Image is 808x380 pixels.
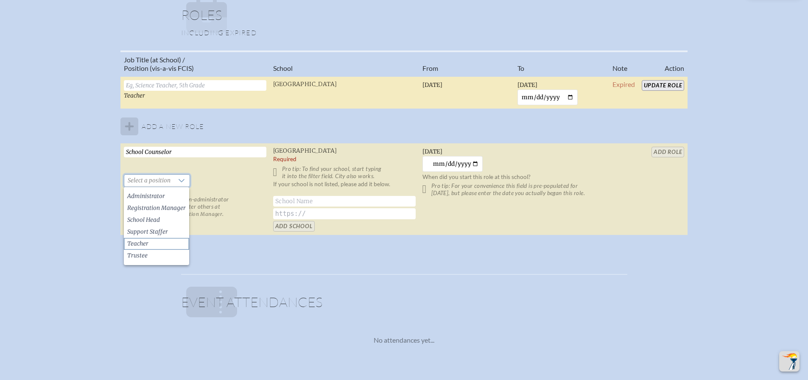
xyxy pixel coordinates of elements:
p: When did you start this role at this school? [422,173,606,181]
span: Support Staffer [127,228,168,236]
h1: Event Attendances [181,295,627,316]
th: Job Title (at School) / Position (vis-a-vis FCIS) [120,51,270,76]
p: No attendances yet... [181,336,627,344]
th: Action [638,51,688,76]
span: [GEOGRAPHIC_DATA] [273,147,337,154]
li: Registration Manager [124,202,189,214]
input: Eg, Science Teacher, 5th Grade [124,80,266,91]
span: [DATE] [422,148,442,155]
span: Administrator [127,192,165,201]
li: Administrator [124,190,189,202]
th: School [270,51,419,76]
button: Scroll Top [779,351,800,372]
input: https:// [273,208,416,219]
span: [DATE] [517,81,537,89]
li: Teacher [124,238,189,250]
input: Update Role [642,80,685,91]
span: Teacher [127,240,148,248]
span: School Head [127,216,160,224]
span: [GEOGRAPHIC_DATA] [273,81,337,88]
th: To [514,51,609,76]
ul: Option List [124,187,189,265]
li: School Head [124,214,189,226]
span: Registration Manager [127,204,186,212]
p: Pro tip: For your convenience this field is pre-populated for [DATE], but please enter the date y... [422,182,606,197]
img: To the top [781,353,798,370]
span: Registration Manager [169,211,222,217]
h1: Roles [181,8,627,28]
span: Select a position [124,175,174,187]
p: Including expired [181,28,627,37]
li: Support Staffer [124,226,189,238]
label: If your school is not listed, please add it below. [273,181,390,195]
th: Note [609,51,638,76]
label: Required [273,156,296,163]
th: From [419,51,514,76]
li: Trustee [124,250,189,262]
p: Pro tip: To find your school, start typing it into the filter field. City also works. [273,165,416,180]
p: Pro tip: If you are a non-administrator with authority to register others at your school, select . [124,196,266,218]
span: [DATE] [422,81,442,89]
input: School Name [273,196,416,207]
input: Job Title, eg, Science Teacher, 5th Grade [124,147,266,157]
span: Teacher [124,92,145,99]
span: Expired [612,80,635,88]
span: Trustee [127,251,148,260]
